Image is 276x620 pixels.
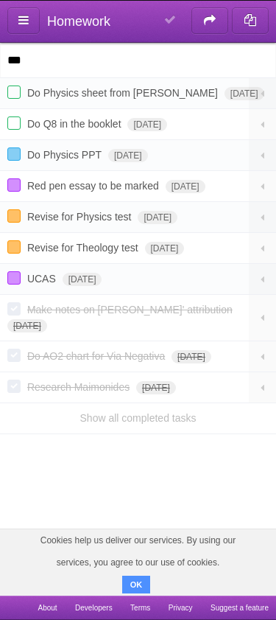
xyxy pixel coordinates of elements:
[7,349,21,362] label: Done
[27,180,163,192] span: Red pen essay to be marked
[27,273,60,285] span: UCAS
[7,209,21,223] label: Done
[210,596,269,620] a: Suggest a feature
[75,596,113,620] a: Developers
[136,381,176,394] span: [DATE]
[7,302,21,316] label: Done
[47,14,110,29] span: Homework
[7,319,47,332] span: [DATE]
[138,211,177,224] span: [DATE]
[27,211,135,223] span: Revise for Physics test
[171,350,211,363] span: [DATE]
[7,116,21,130] label: Done
[27,350,169,362] span: Do AO2 chart for Via Negativa
[7,86,21,99] label: Done
[169,596,193,620] a: Privacy
[27,87,222,99] span: Do Physics sheet from [PERSON_NAME]
[7,380,21,393] label: Done
[145,242,185,255] span: [DATE]
[7,271,21,285] label: Done
[224,87,264,100] span: [DATE]
[7,178,21,192] label: Done
[80,412,197,424] a: Show all completed tasks
[7,147,21,161] label: Done
[166,180,205,193] span: [DATE]
[38,596,57,620] a: About
[27,381,133,393] span: Research Maimonides
[15,529,261,574] span: Cookies help us deliver our services. By using our services, you agree to our use of cookies.
[27,304,236,316] span: Make notes on [PERSON_NAME]' attribution
[130,596,150,620] a: Terms
[127,118,167,131] span: [DATE]
[27,118,125,130] span: Do Q8 in the booklet
[7,240,21,254] label: Done
[63,273,102,286] span: [DATE]
[108,149,148,162] span: [DATE]
[122,576,151,593] button: OK
[27,149,105,161] span: Do Physics PPT
[27,242,142,254] span: Revise for Theology test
